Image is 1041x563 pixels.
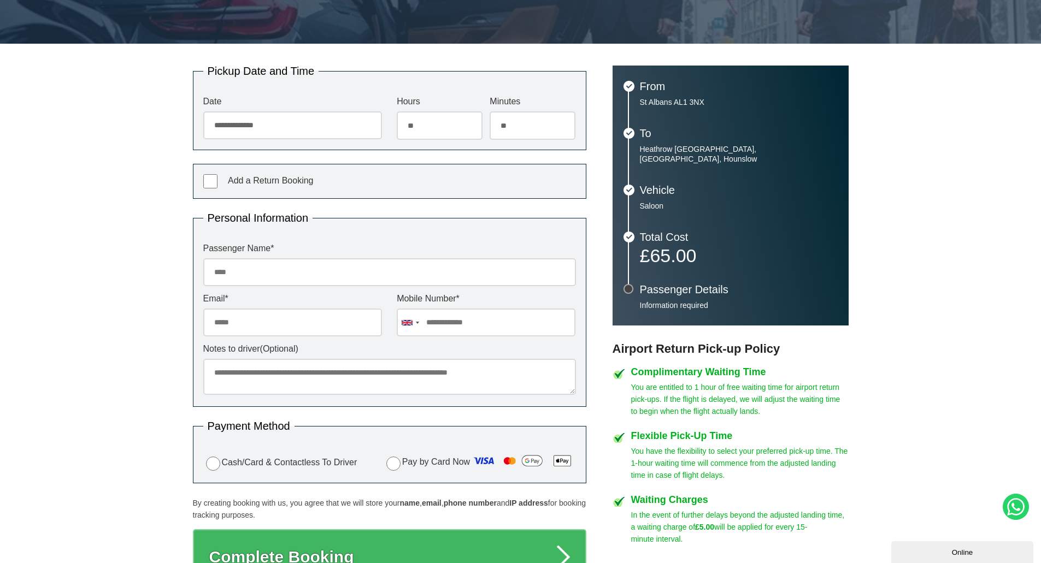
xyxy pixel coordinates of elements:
h4: Waiting Charges [631,495,849,505]
label: Notes to driver [203,345,576,353]
h3: Airport Return Pick-up Policy [613,342,849,356]
h3: Vehicle [640,185,838,195]
h4: Complimentary Waiting Time [631,367,849,377]
strong: £5.00 [695,523,714,531]
p: Heathrow [GEOGRAPHIC_DATA], [GEOGRAPHIC_DATA], Hounslow [640,144,838,164]
p: St Albans AL1 3NX [640,97,838,107]
strong: email [422,499,442,507]
p: You are entitled to 1 hour of free waiting time for airport return pick-ups. If the flight is del... [631,381,849,417]
strong: phone number [444,499,497,507]
span: (Optional) [260,344,298,353]
strong: IP address [509,499,548,507]
label: Minutes [490,97,575,106]
label: Date [203,97,382,106]
legend: Personal Information [203,212,313,223]
input: Add a Return Booking [203,174,217,188]
h3: From [640,81,838,92]
h4: Flexible Pick-Up Time [631,431,849,441]
span: 65.00 [650,245,696,266]
label: Passenger Name [203,244,576,253]
p: Information required [640,300,838,310]
p: £ [640,248,838,263]
label: Mobile Number [397,294,575,303]
strong: name [399,499,420,507]
h3: Total Cost [640,232,838,242]
label: Hours [397,97,483,106]
input: Cash/Card & Contactless To Driver [206,457,220,471]
div: United Kingdom: +44 [397,309,422,336]
label: Cash/Card & Contactless To Driver [203,455,357,471]
p: By creating booking with us, you agree that we will store your , , and for booking tracking purpo... [193,497,586,521]
p: Saloon [640,201,838,211]
label: Email [203,294,382,303]
legend: Payment Method [203,420,295,431]
p: In the event of further delays beyond the adjusted landing time, a waiting charge of will be appl... [631,509,849,545]
h3: To [640,128,838,139]
iframe: chat widget [891,539,1036,563]
legend: Pickup Date and Time [203,66,319,76]
p: You have the flexibility to select your preferred pick-up time. The 1-hour waiting time will comm... [631,445,849,481]
span: Add a Return Booking [228,176,314,185]
h3: Passenger Details [640,284,838,295]
label: Pay by Card Now [384,452,576,473]
input: Pay by Card Now [386,457,401,471]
